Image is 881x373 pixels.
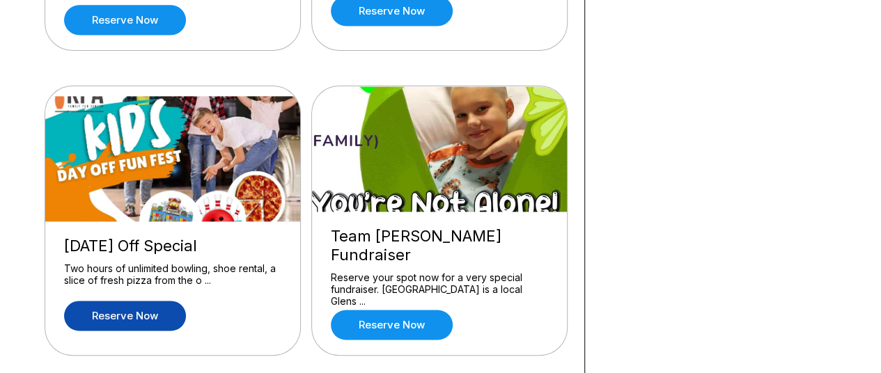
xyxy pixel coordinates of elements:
a: Reserve now [64,5,186,35]
div: Reserve your spot now for a very special fundraiser. [GEOGRAPHIC_DATA] is a local Glens ... [331,271,548,296]
div: Two hours of unlimited bowling, shoe rental, a slice of fresh pizza from the o ... [64,262,281,287]
a: Reserve now [331,310,453,340]
img: Team Joelle Fundraiser [312,86,568,212]
div: Team [PERSON_NAME] Fundraiser [331,227,548,264]
img: School Day Off Special [45,96,302,221]
div: [DATE] Off Special [64,237,281,255]
a: Reserve now [64,301,186,331]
